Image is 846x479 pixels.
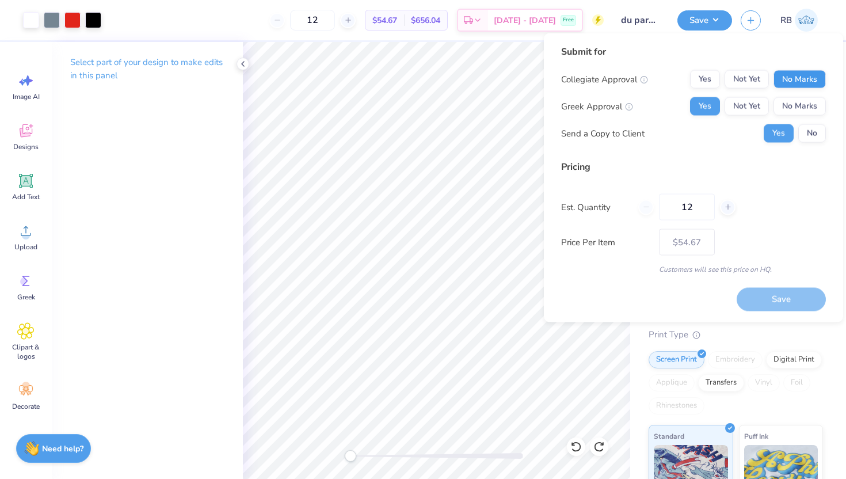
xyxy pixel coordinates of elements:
[780,14,792,27] span: RB
[783,374,810,391] div: Foil
[14,242,37,252] span: Upload
[612,9,669,32] input: Untitled Design
[744,430,768,442] span: Puff Ink
[725,70,769,89] button: Not Yet
[290,10,335,31] input: – –
[561,235,650,249] label: Price Per Item
[561,100,633,113] div: Greek Approval
[649,328,823,341] div: Print Type
[698,374,744,391] div: Transfers
[561,160,826,174] div: Pricing
[561,73,648,86] div: Collegiate Approval
[649,397,704,415] div: Rhinestones
[13,142,39,151] span: Designs
[561,200,630,214] label: Est. Quantity
[659,194,715,221] input: – –
[649,351,704,368] div: Screen Print
[563,16,574,24] span: Free
[13,92,40,101] span: Image AI
[708,351,763,368] div: Embroidery
[773,70,826,89] button: No Marks
[17,292,35,302] span: Greek
[795,9,818,32] img: Riley Barbalat
[798,124,826,143] button: No
[764,124,794,143] button: Yes
[677,10,732,31] button: Save
[42,443,83,454] strong: Need help?
[725,97,769,116] button: Not Yet
[7,343,45,361] span: Clipart & logos
[773,97,826,116] button: No Marks
[12,192,40,202] span: Add Text
[345,450,356,462] div: Accessibility label
[748,374,780,391] div: Vinyl
[561,264,826,275] div: Customers will see this price on HQ.
[561,127,645,140] div: Send a Copy to Client
[766,351,822,368] div: Digital Print
[12,402,40,411] span: Decorate
[561,45,826,59] div: Submit for
[775,9,823,32] a: RB
[372,14,397,26] span: $54.67
[654,430,684,442] span: Standard
[649,374,695,391] div: Applique
[690,70,720,89] button: Yes
[494,14,556,26] span: [DATE] - [DATE]
[690,97,720,116] button: Yes
[70,56,224,82] p: Select part of your design to make edits in this panel
[411,14,440,26] span: $656.04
